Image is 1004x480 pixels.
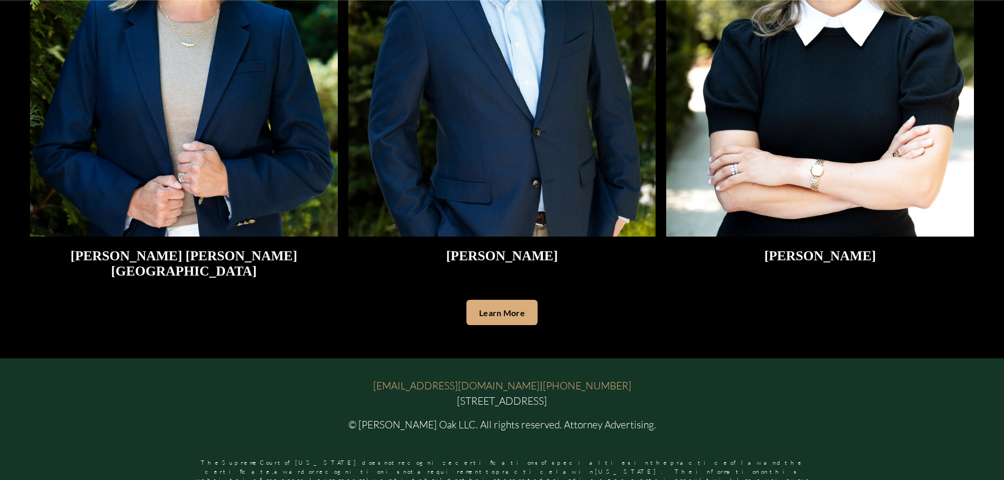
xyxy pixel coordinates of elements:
h2: [PERSON_NAME] [666,249,974,264]
a: [PHONE_NUMBER] [543,378,631,394]
h2: [PERSON_NAME] [348,249,656,264]
a: Learn More [466,300,538,325]
h2: [PERSON_NAME] [PERSON_NAME][GEOGRAPHIC_DATA] [30,249,338,279]
a: [EMAIL_ADDRESS][DOMAIN_NAME] [373,378,540,394]
p: | [STREET_ADDRESS] [186,378,818,409]
p: © [PERSON_NAME] Oak LLC. All rights reserved. Attorney Advertising. [186,417,818,433]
